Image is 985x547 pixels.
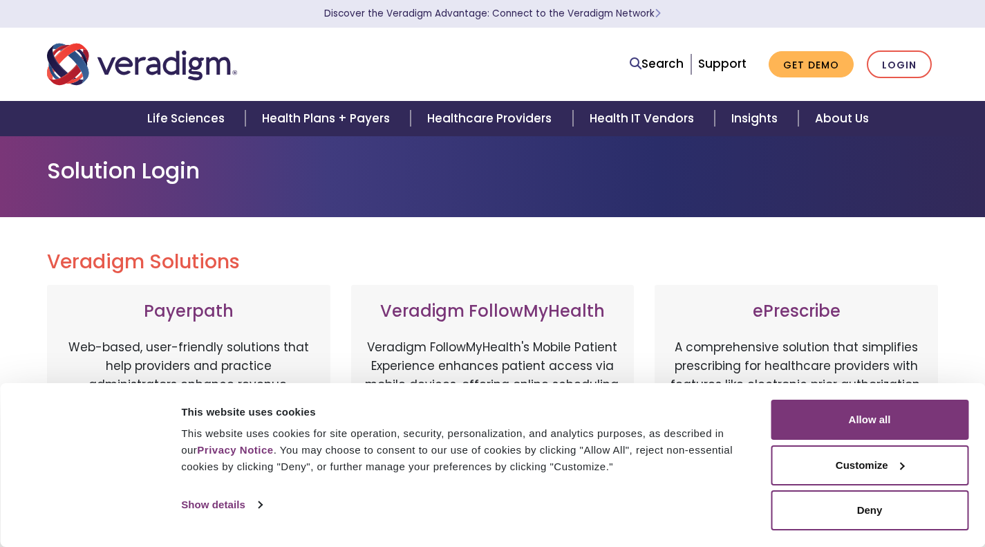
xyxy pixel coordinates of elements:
[131,101,245,136] a: Life Sciences
[47,41,237,87] img: Veradigm logo
[365,302,621,322] h3: Veradigm FollowMyHealth
[771,490,968,530] button: Deny
[61,338,317,483] p: Web-based, user-friendly solutions that help providers and practice administrators enhance revenu...
[245,101,411,136] a: Health Plans + Payers
[47,250,939,274] h2: Veradigm Solutions
[867,50,932,79] a: Login
[61,302,317,322] h3: Payerpath
[324,7,661,20] a: Discover the Veradigm Advantage: Connect to the Veradigm NetworkLearn More
[771,400,968,440] button: Allow all
[630,55,684,73] a: Search
[668,302,924,322] h3: ePrescribe
[197,444,273,456] a: Privacy Notice
[181,425,755,475] div: This website uses cookies for site operation, security, personalization, and analytics purposes, ...
[181,494,261,515] a: Show details
[47,158,939,184] h1: Solution Login
[698,55,747,72] a: Support
[715,101,798,136] a: Insights
[365,338,621,470] p: Veradigm FollowMyHealth's Mobile Patient Experience enhances patient access via mobile devices, o...
[668,338,924,483] p: A comprehensive solution that simplifies prescribing for healthcare providers with features like ...
[181,404,755,420] div: This website uses cookies
[798,101,885,136] a: About Us
[769,51,854,78] a: Get Demo
[655,7,661,20] span: Learn More
[573,101,715,136] a: Health IT Vendors
[771,445,968,485] button: Customize
[411,101,572,136] a: Healthcare Providers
